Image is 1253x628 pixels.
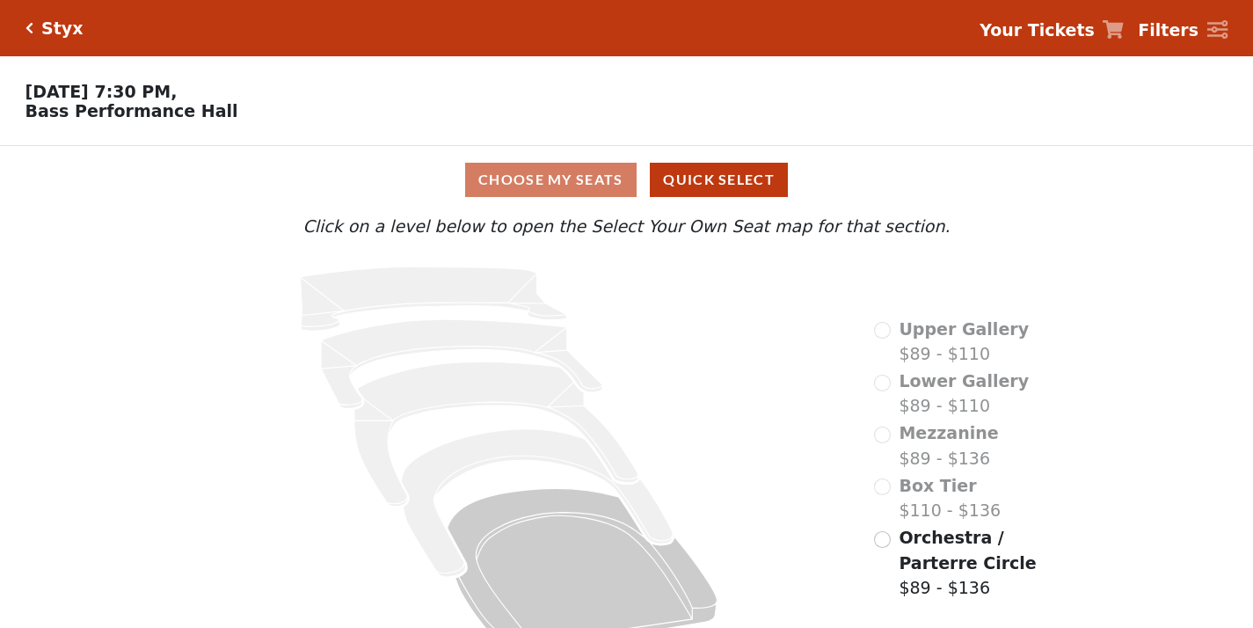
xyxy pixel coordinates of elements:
span: Mezzanine [899,423,998,442]
strong: Filters [1138,20,1198,40]
a: Click here to go back to filters [25,22,33,34]
a: Your Tickets [980,18,1124,43]
label: $110 - $136 [899,473,1001,523]
a: Filters [1138,18,1228,43]
path: Lower Gallery - Seats Available: 0 [321,319,602,409]
span: Orchestra / Parterre Circle [899,528,1036,573]
label: $89 - $136 [899,420,998,471]
span: Lower Gallery [899,371,1029,391]
label: $89 - $110 [899,317,1029,367]
span: Upper Gallery [899,319,1029,339]
h5: Styx [41,18,83,39]
strong: Your Tickets [980,20,1095,40]
label: $89 - $110 [899,369,1029,419]
button: Quick Select [650,163,788,197]
span: Box Tier [899,476,976,495]
path: Upper Gallery - Seats Available: 0 [301,267,567,332]
label: $89 - $136 [899,525,1083,601]
p: Click on a level below to open the Select Your Own Seat map for that section. [169,214,1083,239]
